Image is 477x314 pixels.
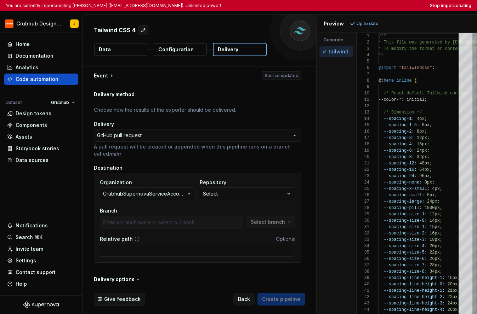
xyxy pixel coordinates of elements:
[16,234,42,241] div: Search ⌘K
[384,263,427,268] span: --spacing-size-7:
[238,296,250,303] span: Back
[4,39,78,50] a: Home
[4,108,78,119] a: Design tokens
[4,131,78,143] a: Assets
[4,232,78,243] button: Search ⌘K
[357,21,379,27] p: Up to date
[100,207,117,214] label: Branch
[4,155,78,166] a: Data sources
[430,3,471,8] button: Stop impersonating
[357,154,369,160] div: 20
[440,205,442,210] span: ;
[5,19,13,28] img: 4e8d6f31-f5cf-47b4-89aa-e4dec1dc0822.png
[357,58,369,65] div: 5
[357,268,369,275] div: 38
[448,307,458,312] span: 26px
[425,116,427,121] span: ;
[94,106,301,114] p: Choose how the results of the exporter should be delivered.
[384,250,427,255] span: --spacing-size-5:
[427,142,430,147] span: ;
[448,288,458,293] span: 21px
[430,212,440,217] span: 12px
[357,249,369,256] div: 35
[200,187,295,200] button: Select
[437,199,440,204] span: ;
[384,116,414,121] span: --spacing-1:
[357,281,369,287] div: 40
[379,97,427,102] span: --color-*: initial;
[384,256,427,261] span: --spacing-size-6:
[414,78,417,83] span: {
[384,231,427,236] span: --spacing-size-2:
[357,230,369,237] div: 32
[430,161,432,166] span: ;
[4,62,78,73] a: Analytics
[379,78,381,83] span: @
[425,180,432,185] span: 0px
[417,135,427,140] span: 12px
[99,46,111,53] p: Data
[16,52,53,59] div: Documentation
[440,237,442,242] span: ;
[357,275,369,281] div: 39
[357,173,369,179] div: 23
[440,256,442,261] span: ;
[384,237,427,242] span: --spacing-size-3:
[357,198,369,205] div: 27
[357,186,369,192] div: 25
[357,46,369,52] div: 3
[432,180,435,185] span: ;
[357,192,369,198] div: 26
[357,77,369,84] div: 8
[319,48,353,56] button: tailwind.css
[422,123,430,128] span: 6px
[430,263,440,268] span: 28px
[384,180,422,185] span: --spacing-none:
[16,280,27,287] div: Help
[218,46,238,53] p: Delivery
[357,103,369,109] div: 12
[417,148,427,153] span: 24px
[357,128,369,135] div: 16
[4,74,78,85] a: Code automation
[16,64,38,71] div: Analytics
[440,269,442,274] span: ;
[276,236,295,242] span: Optional
[23,301,59,308] svg: Supernova Logo
[384,167,417,172] span: --spacing-16:
[357,167,369,173] div: 22
[432,65,435,70] span: ;
[384,205,422,210] span: --spacing-pill:
[384,142,414,147] span: --spacing-4:
[399,65,432,70] span: "tailwindcss"
[357,84,369,90] div: 9
[384,225,427,229] span: --spacing-size-1:
[448,282,458,287] span: 20px
[425,129,427,134] span: ;
[384,269,427,274] span: --spacing-size-8:
[384,244,427,249] span: --spacing-size-4:
[233,293,255,306] button: Back
[357,65,369,71] div: 6
[4,267,78,278] button: Contact support
[384,135,414,140] span: --spacing-3:
[384,288,445,293] span: --spacing-line-height-1:
[357,179,369,186] div: 24
[16,133,32,140] div: Assets
[427,148,430,153] span: ;
[324,37,349,43] p: Generated files
[419,174,430,179] span: 96px
[440,186,442,191] span: ;
[430,174,432,179] span: ;
[419,161,430,166] span: 48px
[4,255,78,266] a: Settings
[4,243,78,255] a: Invite team
[357,109,369,116] div: 13
[51,100,69,105] span: Grubhub
[48,98,78,107] button: Grubhub
[357,97,369,103] div: 11
[357,256,369,262] div: 36
[4,50,78,62] a: Documentation
[357,39,369,46] div: 2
